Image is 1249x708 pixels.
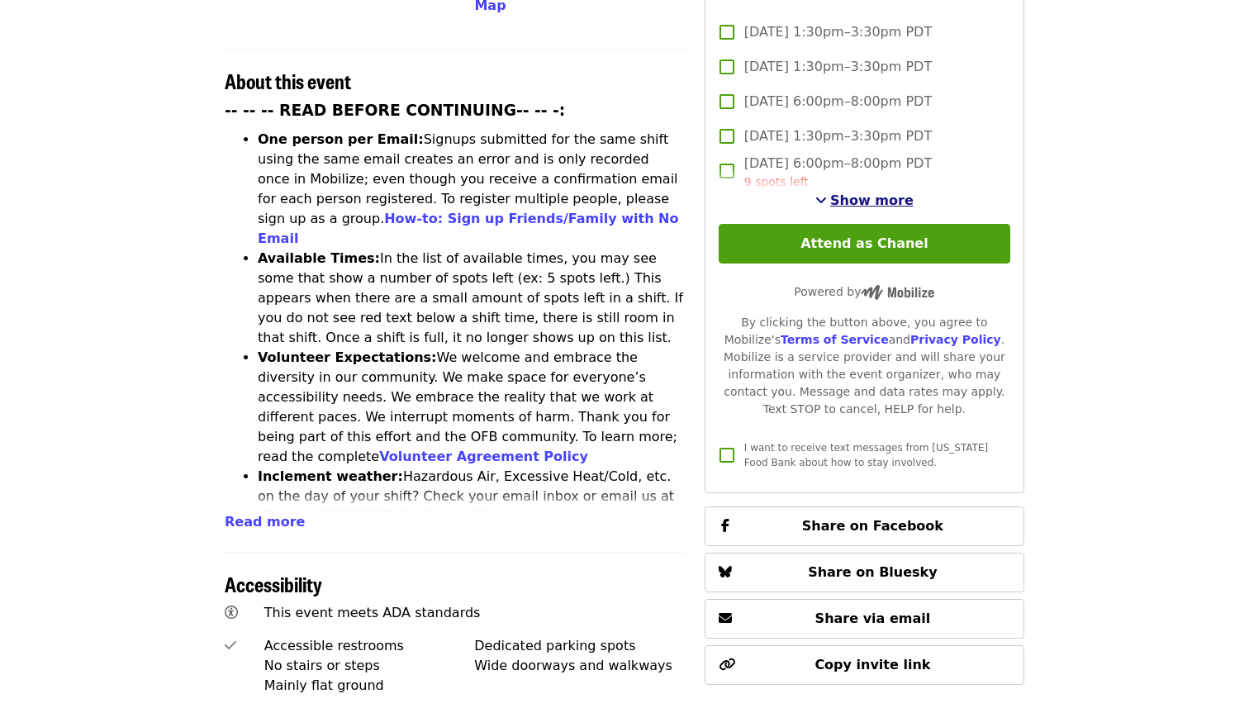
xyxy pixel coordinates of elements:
span: Powered by [794,285,934,298]
div: Dedicated parking spots [474,636,685,656]
span: 9 spots left [744,175,809,188]
div: Accessible restrooms [264,636,475,656]
span: [DATE] 1:30pm–3:30pm PDT [744,22,932,42]
button: Copy invite link [705,645,1024,685]
li: We welcome and embrace the diversity in our community. We make space for everyone’s accessibility... [258,348,685,467]
div: By clicking the button above, you agree to Mobilize's and . Mobilize is a service provider and wi... [719,314,1010,418]
strong: One person per Email: [258,131,424,147]
button: Share on Bluesky [705,553,1024,592]
span: This event meets ADA standards [264,605,481,620]
span: [DATE] 1:30pm–3:30pm PDT [744,126,932,146]
span: Show more [830,192,914,208]
img: Powered by Mobilize [861,285,934,300]
li: In the list of available times, you may see some that show a number of spots left (ex: 5 spots le... [258,249,685,348]
button: Attend as Chanel [719,224,1010,264]
span: [DATE] 6:00pm–8:00pm PDT [744,92,932,112]
span: Share on Facebook [802,518,943,534]
div: Mainly flat ground [264,676,475,696]
span: About this event [225,66,351,95]
li: Signups submitted for the same shift using the same email creates an error and is only recorded o... [258,130,685,249]
i: check icon [225,638,236,653]
a: Volunteer Agreement Policy [379,449,588,464]
button: Share via email [705,599,1024,639]
a: Terms of Service [781,333,889,346]
strong: Inclement weather: [258,468,403,484]
strong: Volunteer Expectations: [258,349,437,365]
i: universal-access icon [225,605,238,620]
strong: Available Times: [258,250,380,266]
span: Copy invite link [814,657,930,672]
div: Wide doorways and walkways [474,656,685,676]
span: I want to receive text messages from [US_STATE] Food Bank about how to stay involved. [744,442,988,468]
span: Read more [225,514,305,530]
button: See more timeslots [815,191,914,211]
li: Hazardous Air, Excessive Heat/Cold, etc. on the day of your shift? Check your email inbox or emai... [258,467,685,566]
span: Share on Bluesky [808,564,938,580]
span: [DATE] 6:00pm–8:00pm PDT [744,154,932,191]
span: Accessibility [225,569,322,598]
strong: -- -- -- READ BEFORE CONTINUING-- -- -: [225,102,565,119]
a: How-to: Sign up Friends/Family with No Email [258,211,679,246]
button: Share on Facebook [705,506,1024,546]
button: Read more [225,512,305,532]
div: No stairs or steps [264,656,475,676]
span: [DATE] 1:30pm–3:30pm PDT [744,57,932,77]
a: Privacy Policy [910,333,1001,346]
span: Share via email [815,611,931,626]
